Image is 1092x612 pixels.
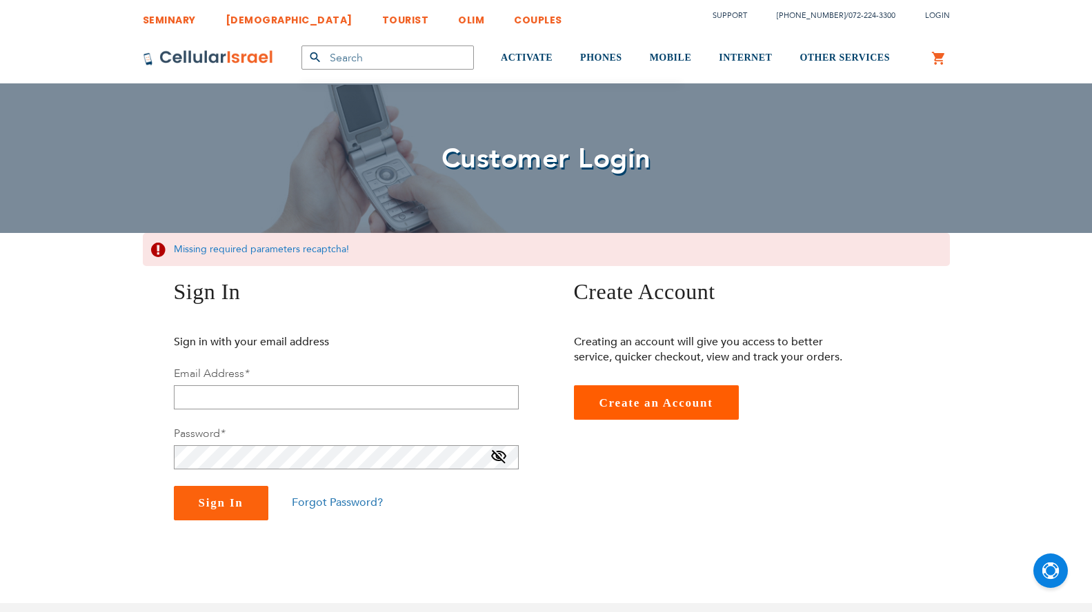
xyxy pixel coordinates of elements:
[292,495,383,510] a: Forgot Password?
[713,10,747,21] a: Support
[925,10,950,21] span: Login
[580,52,622,63] span: PHONES
[174,426,225,441] label: Password
[650,52,692,63] span: MOBILE
[574,334,853,365] p: Creating an account will give you access to better service, quicker checkout, view and track your...
[763,6,895,25] li: /
[382,3,429,29] a: TOURIST
[199,496,244,509] span: Sign In
[650,32,692,84] a: MOBILE
[174,334,453,349] p: Sign in with your email address
[174,486,268,520] button: Sign In
[501,32,553,84] a: ACTIVATE
[574,385,739,420] a: Create an Account
[174,279,241,304] span: Sign In
[848,10,895,21] a: 072-224-3300
[174,385,519,409] input: Email
[800,32,890,84] a: OTHER SERVICES
[777,10,846,21] a: [PHONE_NUMBER]
[143,3,196,29] a: SEMINARY
[719,52,772,63] span: INTERNET
[143,50,274,66] img: Cellular Israel Logo
[441,140,651,178] span: Customer Login
[143,233,950,267] div: Missing required parameters recaptcha!
[580,32,622,84] a: PHONES
[301,45,474,70] input: Search
[574,279,715,304] span: Create Account
[458,3,484,29] a: OLIM
[719,32,772,84] a: INTERNET
[174,366,249,381] label: Email Address
[599,396,713,409] span: Create an Account
[800,52,890,63] span: OTHER SERVICES
[226,3,353,29] a: [DEMOGRAPHIC_DATA]
[501,52,553,63] span: ACTIVATE
[514,3,562,29] a: COUPLES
